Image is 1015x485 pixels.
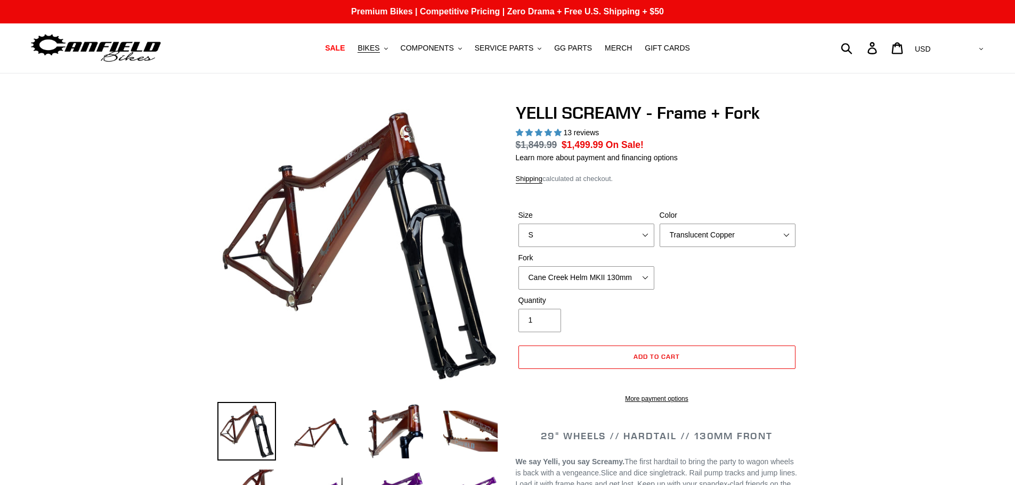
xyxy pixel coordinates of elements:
a: GG PARTS [549,41,597,55]
button: SERVICE PARTS [469,41,547,55]
img: Load image into Gallery viewer, YELLI SCREAMY - Frame + Fork [217,402,276,461]
span: GIFT CARDS [645,44,690,53]
img: Canfield Bikes [29,31,163,65]
img: Load image into Gallery viewer, YELLI SCREAMY - Frame + Fork [441,402,500,461]
img: Load image into Gallery viewer, YELLI SCREAMY - Frame + Fork [292,402,351,461]
a: More payment options [518,394,795,404]
span: 5.00 stars [516,128,564,137]
span: GG PARTS [554,44,592,53]
a: MERCH [599,41,637,55]
a: Shipping [516,175,543,184]
span: BIKES [358,44,379,53]
a: Learn more about payment and financing options [516,153,678,162]
div: calculated at checkout. [516,174,798,184]
span: The first hardtail to bring the party to wagon wheels is back with a vengeance. [516,457,794,477]
span: $1,499.99 [562,139,603,150]
span: Add to cart [634,352,680,360]
span: MERCH [605,44,632,53]
span: COMPONENTS [401,44,454,53]
span: 13 reviews [563,128,599,137]
label: Color [660,210,795,221]
a: GIFT CARDS [639,41,695,55]
span: SALE [325,44,345,53]
img: Load image into Gallery viewer, YELLI SCREAMY - Frame + Fork [367,402,425,461]
s: $1,849.99 [516,139,557,150]
button: BIKES [352,41,393,55]
b: We say Yelli, you say Screamy. [516,457,625,466]
input: Search [847,36,874,60]
label: Size [518,210,654,221]
button: Add to cart [518,346,795,369]
span: On Sale! [606,138,644,152]
span: SERVICE PARTS [475,44,533,53]
span: 29" WHEELS // HARDTAIL // 130MM FRONT [541,430,773,442]
button: COMPONENTS [395,41,467,55]
h1: YELLI SCREAMY - Frame + Fork [516,103,798,123]
label: Quantity [518,295,654,306]
a: SALE [320,41,350,55]
label: Fork [518,252,654,264]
